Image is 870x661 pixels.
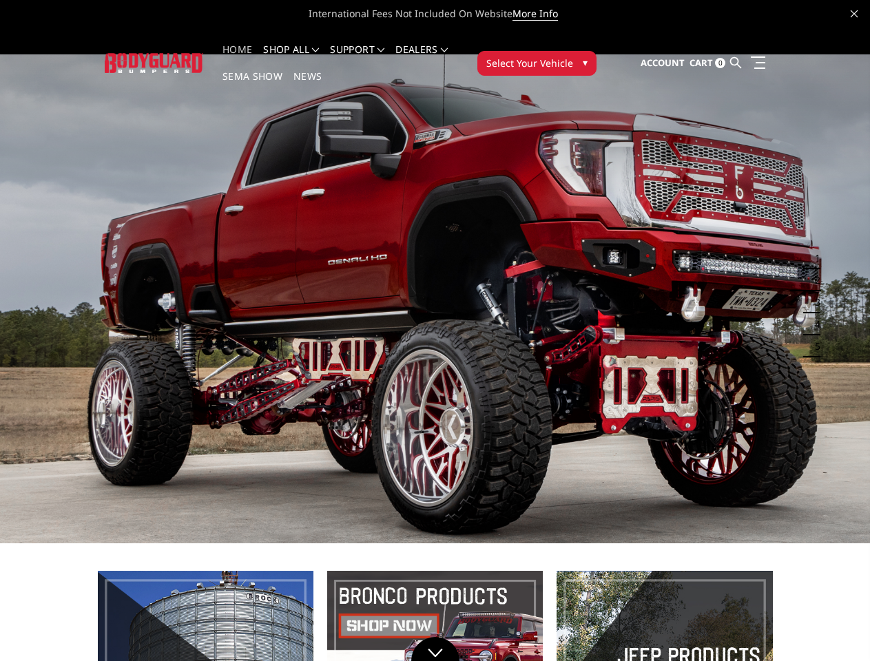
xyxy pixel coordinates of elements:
span: Cart [690,56,713,69]
a: Dealers [395,45,448,72]
a: SEMA Show [222,72,282,98]
a: Account [641,45,685,82]
a: Cart 0 [690,45,725,82]
button: 1 of 5 [807,247,820,269]
button: 2 of 5 [807,269,820,291]
img: BODYGUARD BUMPERS [105,53,203,72]
button: 4 of 5 [807,313,820,335]
button: Select Your Vehicle [477,51,597,76]
span: Select Your Vehicle [486,56,573,70]
a: News [293,72,322,98]
span: 0 [715,58,725,68]
a: Support [330,45,384,72]
span: Account [641,56,685,69]
a: Home [222,45,252,72]
span: ▾ [583,55,588,70]
a: shop all [263,45,319,72]
a: More Info [512,7,558,21]
button: 3 of 5 [807,291,820,313]
button: 5 of 5 [807,335,820,357]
